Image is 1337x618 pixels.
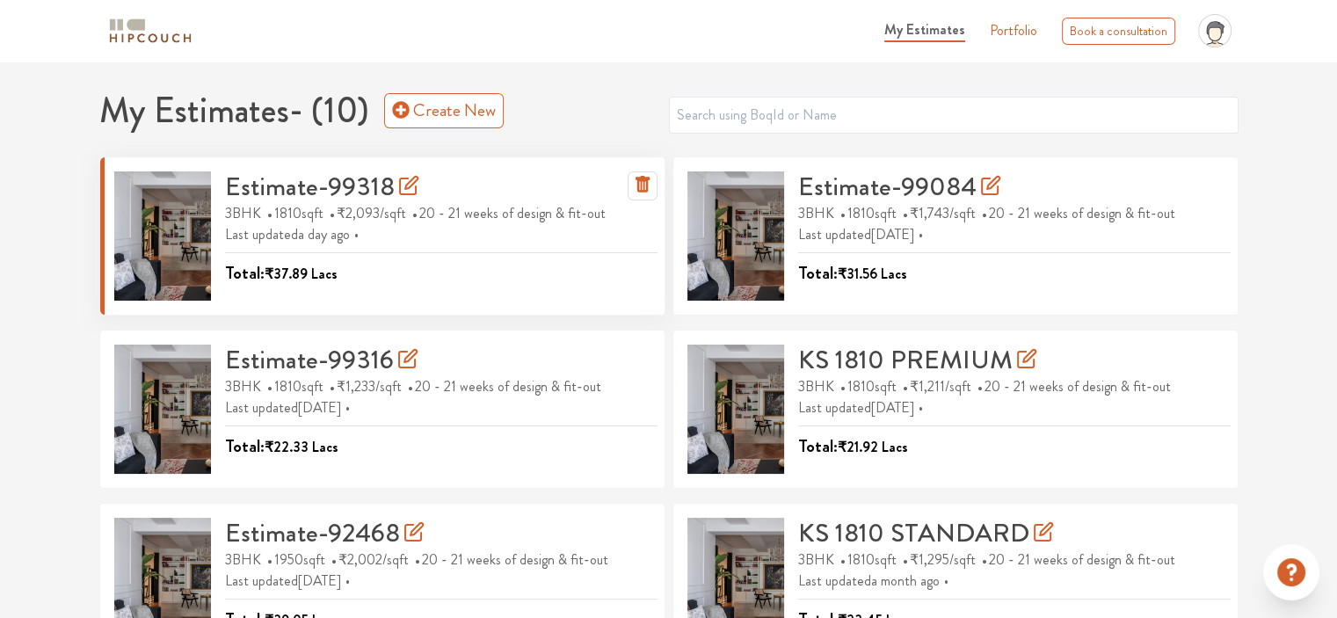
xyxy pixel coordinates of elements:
span: 1810 sqft [274,372,328,401]
span: 1810 sqft [847,199,901,228]
a: Portfolio [990,20,1037,41]
span: Lacs [312,437,338,457]
div: Book a consultation [1062,18,1175,45]
span: 20 - 21 weeks of design & fit-out [422,545,613,574]
span: 20 - 21 weeks of design & fit-out [989,545,1180,574]
span: ₹2,002 [338,549,382,570]
span: 20 - 21 weeks of design & fit-out [419,199,610,228]
img: logo-horizontal.svg [106,16,194,47]
span: 3BHK [798,199,839,228]
span: 20 - 21 weeks of design & fit-out [989,199,1180,228]
span: My Estimates [884,19,965,40]
span: /sqft [337,199,411,228]
span: 1810 sqft [274,199,328,228]
span: 1810 sqft [847,372,901,401]
span: Total: [798,260,838,286]
h3: Estimate-99318 [225,171,419,203]
span: 3BHK [225,372,265,401]
span: Last updated a day ago [225,224,363,244]
span: Lacs [311,264,338,284]
h3: KS 1810 PREMIUM [798,345,1037,376]
span: ₹1,743 [910,203,949,223]
a: Create New [384,93,504,128]
span: Lacs [881,264,907,284]
span: 20 - 21 weeks of design & fit-out [415,372,606,401]
span: /sqft [337,372,406,401]
span: 3BHK [225,199,265,228]
span: 1950 sqft [274,545,330,574]
h3: Estimate-99316 [225,345,418,376]
span: Last updated a month ago [798,571,953,591]
span: /sqft [910,545,980,574]
span: Lacs [882,437,908,457]
h1: My Estimates - ( 10 ) [99,90,384,132]
h3: Estimate-92468 [225,518,425,549]
h3: KS 1810 STANDARD [798,518,1054,549]
span: 3BHK [798,372,839,401]
span: Last updated [DATE] [225,571,354,591]
h3: Estimate-99084 [798,171,1001,203]
span: /sqft [910,372,976,401]
span: ₹1,211 [910,376,945,396]
span: 20 - 21 weeks of design & fit-out [985,372,1175,401]
span: ₹37.89 [265,264,308,284]
span: logo-horizontal.svg [106,11,194,51]
span: Total: [798,433,838,459]
span: ₹21.92 [838,437,878,457]
span: Last updated [DATE] [798,397,927,418]
span: Last updated [DATE] [225,397,354,418]
input: Search using BoqId or Name [669,97,1239,134]
span: ₹2,093 [337,203,380,223]
span: /sqft [338,545,413,574]
span: 3BHK [225,545,265,574]
span: 3BHK [798,545,839,574]
span: Total: [225,433,265,459]
span: ₹1,233 [337,376,375,396]
span: ₹31.56 [838,264,877,284]
span: Total: [225,260,265,286]
span: /sqft [910,199,980,228]
span: 1810 sqft [847,545,901,574]
span: Last updated [DATE] [798,224,927,244]
span: ₹1,295 [910,549,949,570]
span: ₹22.33 [265,437,309,457]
